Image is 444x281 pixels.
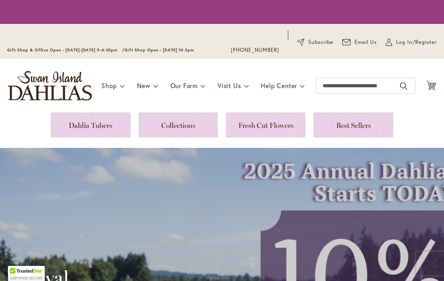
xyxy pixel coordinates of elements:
button: Search [400,80,407,92]
span: Log In/Register [396,38,437,46]
a: Subscribe [297,38,333,46]
a: Email Us [342,38,377,46]
span: Gift Shop Open - [DATE] 10-3pm [125,47,194,53]
a: Log In/Register [386,38,437,46]
span: Shop [101,81,117,90]
span: Gift Shop & Office Open - [DATE]-[DATE] 9-4:30pm / [7,47,125,53]
a: [PHONE_NUMBER] [231,46,279,54]
span: Visit Us [218,81,241,90]
span: New [137,81,150,90]
span: Our Farm [170,81,198,90]
a: store logo [8,71,92,100]
span: Help Center [261,81,297,90]
span: Email Us [355,38,377,46]
span: Subscribe [308,38,333,46]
